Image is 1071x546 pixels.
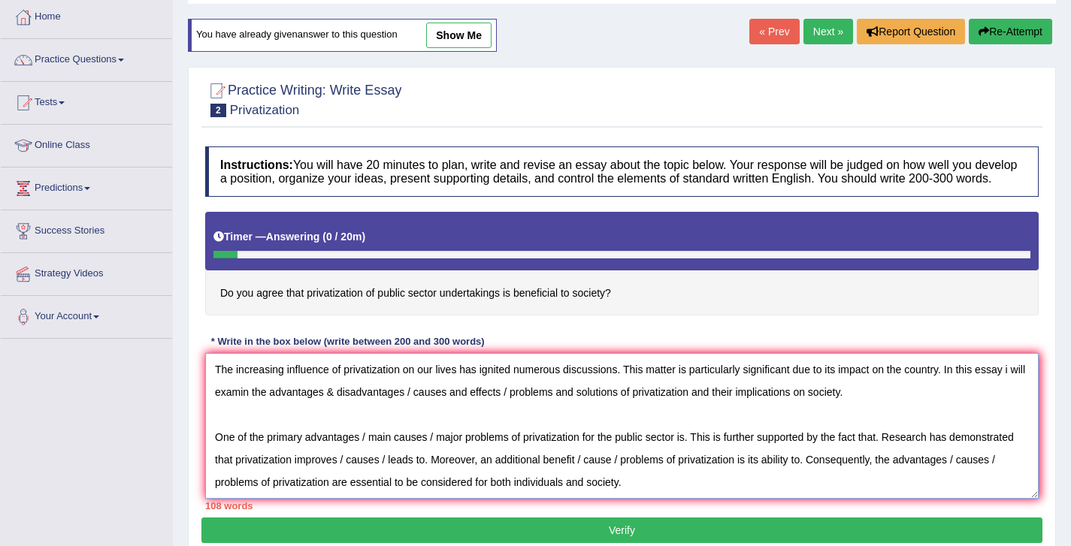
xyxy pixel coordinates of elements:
a: Tests [1,82,172,119]
a: Predictions [1,167,172,205]
button: Report Question [857,19,965,44]
h5: Timer — [213,231,365,243]
a: Online Class [1,125,172,162]
div: * Write in the box below (write between 200 and 300 words) [205,334,490,348]
div: You have already given answer to this question [188,19,497,52]
span: 2 [210,104,226,117]
button: Verify [201,517,1042,543]
a: Practice Questions [1,39,172,77]
a: Your Account [1,296,172,333]
b: Answering [266,231,320,243]
a: Next » [803,19,853,44]
a: « Prev [749,19,799,44]
h2: Practice Writing: Write Essay [205,80,401,117]
div: 108 words [205,499,1039,513]
button: Re-Attempt [969,19,1052,44]
b: ( [322,231,326,243]
a: Strategy Videos [1,253,172,291]
h4: You will have 20 minutes to plan, write and revise an essay about the topic below. Your response ... [205,146,1039,197]
a: show me [426,23,492,48]
small: Privatization [230,103,300,117]
a: Success Stories [1,210,172,248]
b: 0 / 20m [326,231,362,243]
b: ) [362,231,365,243]
b: Instructions: [220,158,293,171]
